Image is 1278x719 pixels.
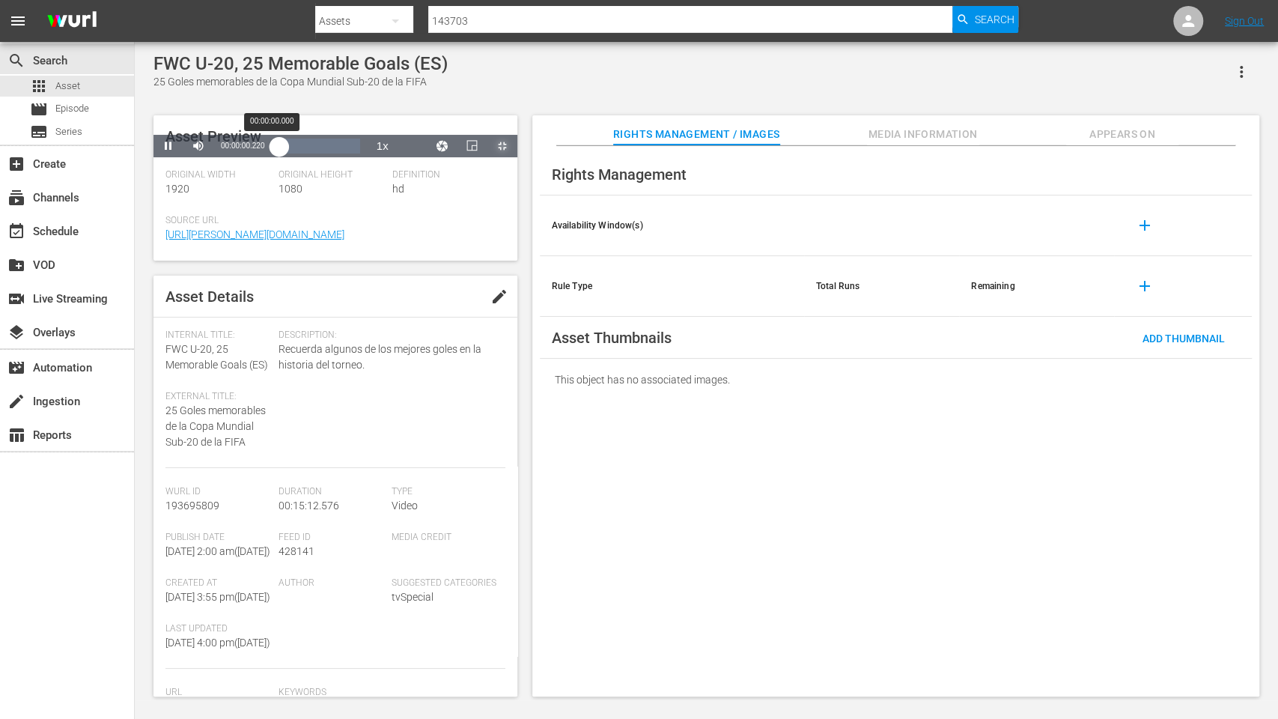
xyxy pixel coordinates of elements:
[55,101,89,116] span: Episode
[540,359,1252,401] div: This object has no associated images.
[165,545,270,557] span: [DATE] 2:00 am ( [DATE] )
[959,256,1114,317] th: Remaining
[36,4,108,39] img: ans4CAIJ8jUAAAAAAAAAAAAAAAAAAAAAAAAgQb4GAAAAAAAAAAAAAAAAAAAAAAAAJMjXAAAAAAAAAAAAAAAAAAAAAAAAgAT5G...
[7,426,25,444] span: Reports
[392,577,497,589] span: Suggested Categories
[55,79,80,94] span: Asset
[392,532,497,544] span: Media Credit
[30,100,48,118] span: Episode
[153,53,448,74] div: FWC U-20, 25 Memorable Goals (ES)
[952,6,1018,33] button: Search
[279,330,497,342] span: Description:
[540,256,804,317] th: Rule Type
[7,155,25,173] span: Create
[457,135,487,157] button: Picture-in-Picture
[368,135,398,157] button: Playback Rate
[165,687,271,699] span: Url
[165,404,266,448] span: 25 Goles memorables de la Copa Mundial Sub-20 de la FIFA
[540,195,804,256] th: Availability Window(s)
[165,623,271,635] span: Last Updated
[279,500,339,512] span: 00:15:12.576
[279,183,302,195] span: 1080
[1066,125,1178,144] span: Appears On
[153,74,448,90] div: 25 Goles memorables de la Copa Mundial Sub-20 de la FIFA
[7,256,25,274] span: VOD
[7,392,25,410] span: Ingestion
[165,486,271,498] span: Wurl Id
[867,125,979,144] span: Media Information
[487,135,517,157] button: Non-Fullscreen
[7,359,25,377] span: Automation
[30,123,48,141] span: Series
[153,135,183,157] button: Pause
[165,532,271,544] span: Publish Date
[165,330,271,342] span: Internal Title:
[165,391,271,403] span: External Title:
[279,139,359,154] div: Progress Bar
[165,343,268,371] span: FWC U-20, 25 Memorable Goals (ES)
[279,532,384,544] span: Feed ID
[165,288,254,306] span: Asset Details
[279,342,497,373] span: Recuerda algunos de los mejores goles en la historia del torneo.
[7,189,25,207] span: Channels
[392,169,497,181] span: Definition
[1135,216,1153,234] span: add
[1135,277,1153,295] span: add
[7,222,25,240] span: Schedule
[1131,324,1237,351] button: Add Thumbnail
[804,256,959,317] th: Total Runs
[30,77,48,95] span: Asset
[279,486,384,498] span: Duration
[1225,15,1264,27] a: Sign Out
[279,577,384,589] span: Author
[165,127,261,145] span: Asset Preview
[392,591,433,603] span: tvSpecial
[279,687,497,699] span: Keywords
[1126,268,1162,304] button: add
[1126,207,1162,243] button: add
[165,591,270,603] span: [DATE] 3:55 pm ( [DATE] )
[279,545,314,557] span: 428141
[613,125,779,144] span: Rights Management / Images
[7,52,25,70] span: Search
[279,169,384,181] span: Original Height
[221,142,264,150] span: 00:00:00.220
[7,324,25,342] span: Overlays
[481,279,517,315] button: edit
[552,166,687,183] span: Rights Management
[165,183,189,195] span: 1920
[165,637,270,649] span: [DATE] 4:00 pm ( [DATE] )
[55,124,82,139] span: Series
[392,183,404,195] span: hd
[165,169,271,181] span: Original Width
[7,290,25,308] span: Live Streaming
[165,228,344,240] a: [URL][PERSON_NAME][DOMAIN_NAME]
[974,6,1014,33] span: Search
[165,215,498,227] span: Source Url
[427,135,457,157] button: Jump To Time
[392,500,418,512] span: Video
[9,12,27,30] span: menu
[1131,333,1237,345] span: Add Thumbnail
[165,577,271,589] span: Created At
[183,135,213,157] button: Mute
[165,500,219,512] span: 193695809
[392,486,497,498] span: Type
[490,288,508,306] span: edit
[552,329,672,347] span: Asset Thumbnails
